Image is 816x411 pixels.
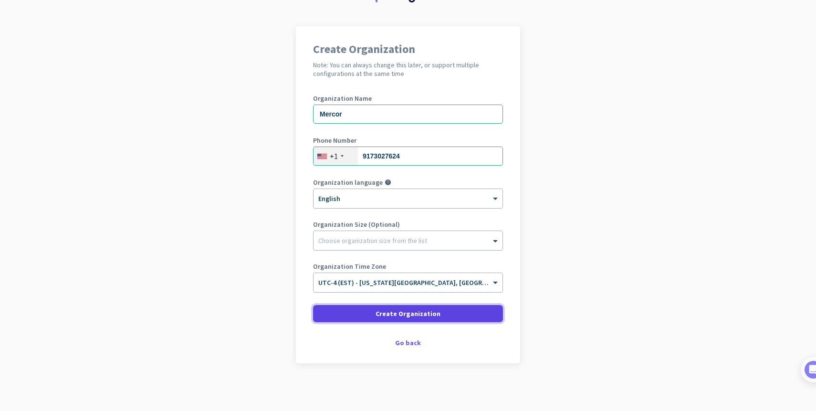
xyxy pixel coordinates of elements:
[376,309,440,318] span: Create Organization
[313,179,383,186] label: Organization language
[330,151,338,161] div: +1
[385,179,391,186] i: help
[313,305,503,322] button: Create Organization
[313,221,503,228] label: Organization Size (Optional)
[313,61,503,78] h2: Note: You can always change this later, or support multiple configurations at the same time
[313,137,503,144] label: Phone Number
[313,95,503,102] label: Organization Name
[313,339,503,346] div: Go back
[313,43,503,55] h1: Create Organization
[313,263,503,270] label: Organization Time Zone
[313,147,503,166] input: 201-555-0123
[313,105,503,124] input: What is the name of your organization?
